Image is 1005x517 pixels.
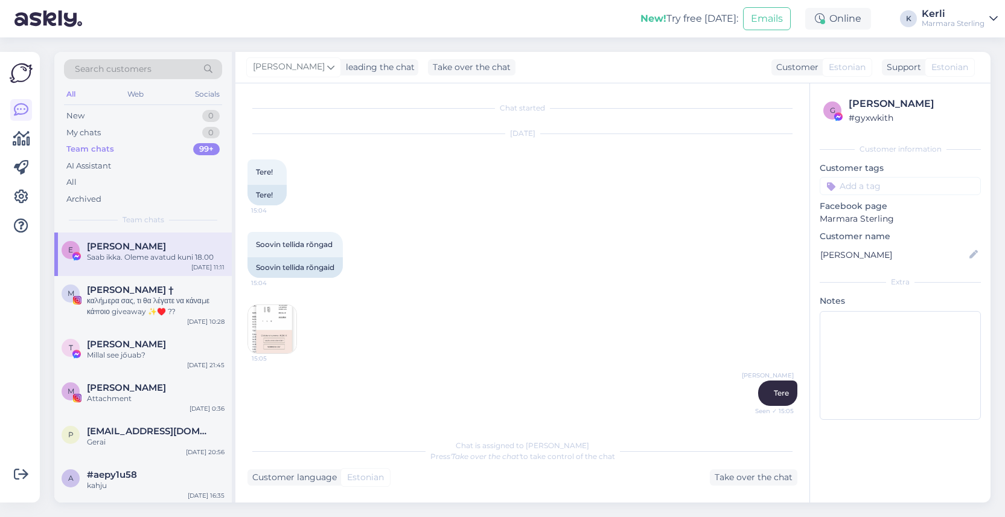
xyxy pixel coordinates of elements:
[774,388,789,397] span: Tere
[188,491,225,500] div: [DATE] 16:35
[450,452,520,461] i: 'Take over the chat'
[430,452,615,461] span: Press to take control of the chat
[87,469,137,480] span: #aepy1u58
[710,469,797,486] div: Take over the chat
[66,160,111,172] div: AI Assistant
[68,387,74,396] span: M
[743,7,791,30] button: Emails
[252,354,297,363] span: 15:05
[922,9,984,19] div: Kerli
[68,245,73,254] span: E
[87,241,166,252] span: Evelin Mänd
[202,127,220,139] div: 0
[87,295,225,317] div: καλήμερα σας, τι θα λέγατε να κάναμε κάποιο giveaway ✨️♥️ ??
[66,176,77,188] div: All
[247,257,343,278] div: Soovin tellida rõngaid
[829,61,866,74] span: Estonian
[66,143,114,155] div: Team chats
[922,9,998,28] a: KerliMarmara Sterling
[87,382,166,393] span: Marita Liepina
[922,19,984,28] div: Marmara Sterling
[87,480,225,491] div: kahju
[900,10,917,27] div: K
[247,103,797,114] div: Chat started
[256,167,273,176] span: Tere!
[820,230,981,243] p: Customer name
[347,471,384,484] span: Estonian
[87,393,225,404] div: Attachment
[640,11,738,26] div: Try free [DATE]:
[830,106,835,115] span: g
[742,371,794,380] span: [PERSON_NAME]
[68,289,74,298] span: M
[87,339,166,350] span: Tambet Kattel
[187,317,225,326] div: [DATE] 10:28
[68,474,74,483] span: a
[805,8,871,30] div: Online
[75,63,152,75] span: Search customers
[10,62,33,85] img: Askly Logo
[247,471,337,484] div: Customer language
[820,295,981,307] p: Notes
[456,441,589,450] span: Chat is assigned to [PERSON_NAME]
[87,350,225,361] div: Millal see jőuab?
[640,13,666,24] b: New!
[253,60,325,74] span: [PERSON_NAME]
[251,278,296,287] span: 15:04
[87,284,174,295] span: Manos Stauroulakis †
[66,193,101,205] div: Archived
[820,200,981,213] p: Facebook page
[87,437,225,448] div: Gerai
[87,252,225,263] div: Saab ikka. Oleme avatud kuni 18.00
[186,448,225,457] div: [DATE] 20:56
[882,61,921,74] div: Support
[191,263,225,272] div: [DATE] 11:11
[202,110,220,122] div: 0
[820,177,981,195] input: Add a tag
[248,305,296,353] img: Attachment
[341,61,415,74] div: leading the chat
[64,86,78,102] div: All
[66,110,85,122] div: New
[849,97,977,111] div: [PERSON_NAME]
[256,240,333,249] span: Soovin tellida rõngad
[87,426,212,437] span: perlina.miranda@gmail.com
[190,404,225,413] div: [DATE] 0:36
[66,127,101,139] div: My chats
[820,277,981,287] div: Extra
[68,430,74,439] span: p
[123,214,164,225] span: Team chats
[820,144,981,155] div: Customer information
[820,213,981,225] p: Marmara Sterling
[428,59,515,75] div: Take over the chat
[748,406,794,416] span: Seen ✓ 15:05
[849,111,977,124] div: # gyxwkith
[69,343,73,352] span: T
[247,128,797,139] div: [DATE]
[193,143,220,155] div: 99+
[820,162,981,175] p: Customer tags
[187,361,225,370] div: [DATE] 21:45
[251,206,296,215] span: 15:04
[771,61,818,74] div: Customer
[931,61,968,74] span: Estonian
[193,86,222,102] div: Socials
[125,86,146,102] div: Web
[820,248,967,262] input: Add name
[247,185,287,205] div: Tere!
